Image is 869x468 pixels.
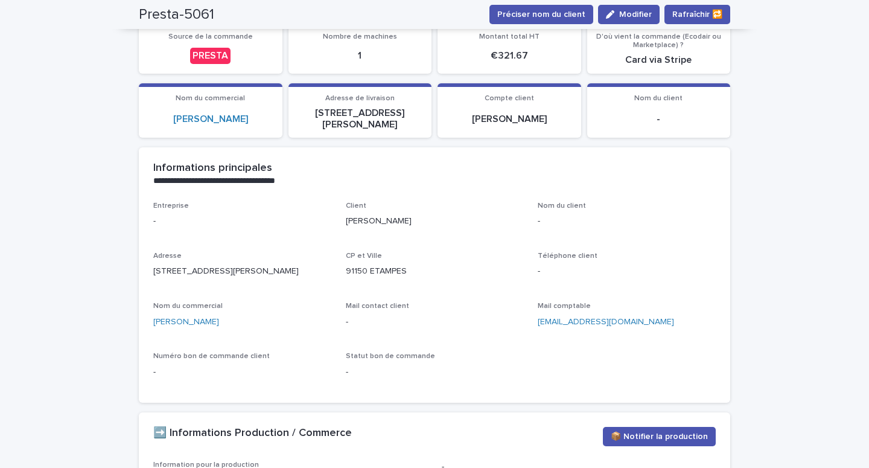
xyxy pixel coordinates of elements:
span: Nom du client [634,95,683,102]
span: Téléphone client [538,252,597,260]
button: Rafraîchir 🔁 [664,5,730,24]
span: Adresse [153,252,182,260]
span: Compte client [485,95,534,102]
span: Rafraîchir 🔁 [672,8,722,21]
a: [EMAIL_ADDRESS][DOMAIN_NAME] [538,318,674,326]
a: [PERSON_NAME] [153,316,219,329]
button: 📦 Notifier la production [603,427,716,446]
span: Entreprise [153,202,189,210]
h2: Informations principales [153,162,272,175]
span: Statut bon de commande [346,353,435,360]
span: CP et Ville [346,252,382,260]
span: Adresse de livraison [325,95,395,102]
span: Source de la commande [168,33,253,40]
p: [STREET_ADDRESS][PERSON_NAME] [296,107,425,130]
span: Client [346,202,366,210]
h2: Presta-5061 [139,6,214,24]
p: 91150 ETAMPES [346,265,524,278]
span: Nom du commercial [176,95,245,102]
p: - [346,366,524,379]
h2: ➡️ Informations Production / Commerce [153,427,352,440]
span: Edit [619,10,652,19]
span: Nom du commercial [153,303,223,310]
p: - [346,316,524,329]
p: - [153,366,331,379]
a: [PERSON_NAME] [173,114,248,125]
p: [PERSON_NAME] [445,114,574,125]
span: Montant total HT [479,33,540,40]
p: [PERSON_NAME] [346,215,524,228]
span: 📦 Notifier la production [611,431,708,443]
p: - [538,265,716,278]
button: Préciser nom du client [489,5,593,24]
span: Mail comptable [538,303,591,310]
p: Card via Stripe [594,54,724,66]
p: € 321.67 [445,50,574,62]
span: Préciser nom du client [497,8,585,21]
p: [STREET_ADDRESS][PERSON_NAME] [153,265,331,278]
span: Mail contact client [346,303,409,310]
span: Numéro bon de commande client [153,353,270,360]
div: PRESTA [190,48,231,64]
span: Nom du client [538,202,586,210]
span: D'où vient la commande (Ecodair ou Marketplace) ? [596,33,721,49]
span: Nombre de machines [323,33,397,40]
p: - [594,114,724,125]
p: - [538,215,716,228]
button: Edit [598,5,660,24]
p: - [153,215,331,228]
p: 1 [296,50,425,62]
